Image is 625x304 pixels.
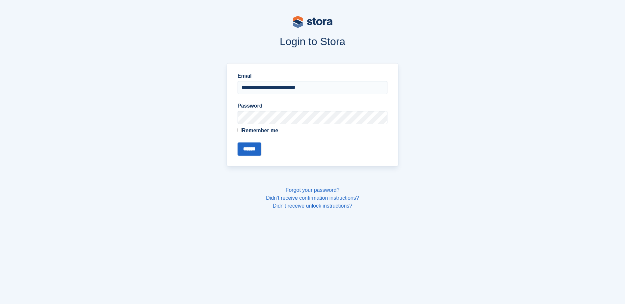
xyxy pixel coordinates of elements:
[293,16,332,28] img: stora-logo-53a41332b3708ae10de48c4981b4e9114cc0af31d8433b30ea865607fb682f29.svg
[238,127,387,135] label: Remember me
[266,195,359,201] a: Didn't receive confirmation instructions?
[101,36,524,47] h1: Login to Stora
[273,203,352,209] a: Didn't receive unlock instructions?
[238,102,387,110] label: Password
[286,187,340,193] a: Forgot your password?
[238,128,242,132] input: Remember me
[238,72,387,80] label: Email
